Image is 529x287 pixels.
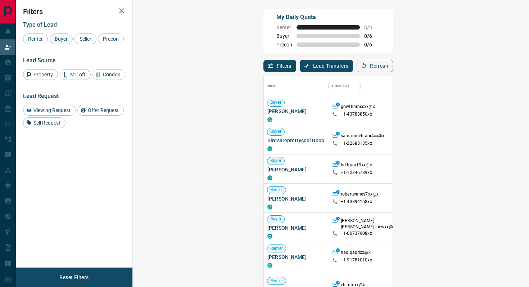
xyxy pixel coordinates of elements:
[52,36,70,42] span: Buyer
[341,250,371,257] p: hadiqadrixx@x
[267,205,272,210] div: condos.ca
[364,24,380,30] span: 3 / 3
[55,271,93,283] button: Reset Filters
[98,33,124,44] div: Precon
[267,99,284,106] span: Buyer
[267,224,325,232] span: [PERSON_NAME]
[341,140,372,147] p: +1- 22688135xx
[267,117,272,122] div: condos.ca
[357,60,393,72] button: Refresh
[267,246,286,252] span: Renter
[31,120,63,126] span: Sell Request
[300,60,353,72] button: Lead Transfers
[92,69,125,80] div: Condos
[60,69,91,80] div: MrLoft
[364,42,380,48] span: 0 / 6
[23,105,76,116] div: Viewing Request
[68,72,88,77] span: MrLoft
[341,218,395,230] p: [PERSON_NAME].[PERSON_NAME].loewxx@x
[329,76,386,96] div: Contact
[267,137,325,144] span: Birdsareprettycool Boob
[23,69,58,80] div: Property
[267,175,272,180] div: condos.ca
[267,146,272,151] div: condos.ca
[77,36,94,42] span: Seller
[100,36,121,42] span: Precon
[23,7,125,16] h2: Filters
[23,57,56,64] span: Lead Source
[267,166,325,173] span: [PERSON_NAME]
[276,33,292,39] span: Buyer
[31,72,55,77] span: Property
[364,33,380,39] span: 0 / 6
[276,13,380,22] p: My Daily Quota
[341,230,372,237] p: +1- 60737908xx
[341,104,375,111] p: gowthamssxx@x
[23,21,57,28] span: Type of Lead
[85,107,121,113] span: Offer Request
[50,33,73,44] div: Buyer
[74,33,96,44] div: Seller
[267,254,325,261] span: [PERSON_NAME]
[341,170,372,176] p: +1- 12346789xx
[341,257,372,263] p: +1- 91781010xx
[267,278,286,284] span: Renter
[341,133,384,140] p: samanmehrabi4xx@x
[341,191,379,199] p: robertwanes7xx@x
[31,107,73,113] span: Viewing Request
[267,263,272,268] div: condos.ca
[267,108,325,115] span: [PERSON_NAME]
[267,216,284,222] span: Buyer
[267,158,284,164] span: Buyer
[23,117,65,128] div: Sell Request
[77,105,124,116] div: Offer Request
[341,162,372,170] p: hd.hura19xx@x
[276,24,292,30] span: Renter
[341,199,372,205] p: +1- 43894168xx
[267,195,325,202] span: [PERSON_NAME]
[332,76,349,96] div: Contact
[26,36,45,42] span: Renter
[263,60,296,72] button: Filters
[23,33,48,44] div: Renter
[341,111,372,117] p: +1- 43783850xx
[276,42,292,48] span: Precon
[267,76,278,96] div: Name
[23,93,59,99] span: Lead Request
[264,76,329,96] div: Name
[267,234,272,239] div: condos.ca
[267,129,284,135] span: Buyer
[267,187,286,193] span: Renter
[100,72,123,77] span: Condos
